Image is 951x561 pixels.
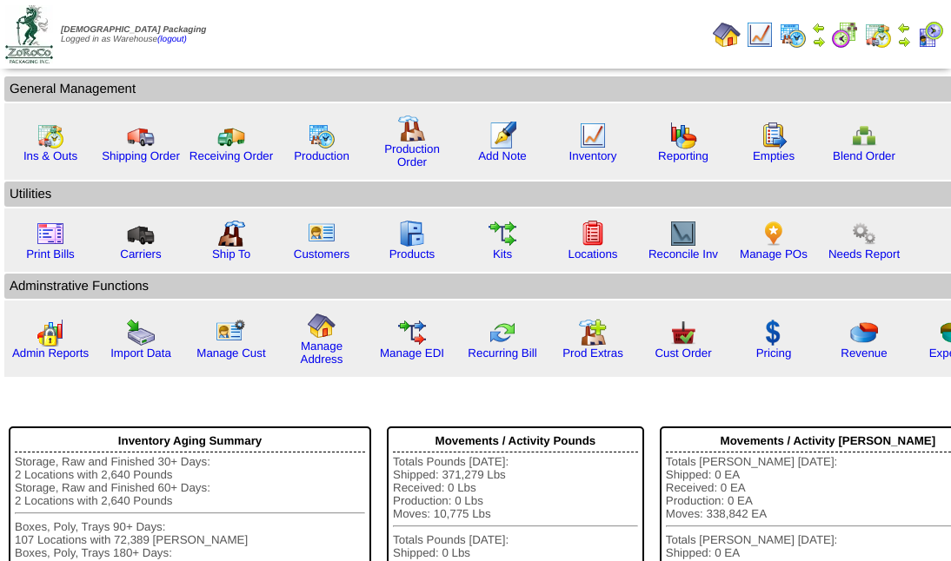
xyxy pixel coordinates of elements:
img: arrowright.gif [897,35,911,49]
img: invoice2.gif [37,220,64,247]
img: calendarprod.gif [779,21,807,49]
a: Reporting [658,149,708,162]
img: truck.gif [127,122,155,149]
img: home.gif [713,21,741,49]
span: Logged in as Warehouse [61,25,206,44]
img: arrowright.gif [812,35,826,49]
img: dollar.gif [760,319,788,346]
span: [DEMOGRAPHIC_DATA] Packaging [61,25,206,35]
a: Customers [294,247,349,261]
img: home.gif [308,312,336,340]
a: Add Note [478,149,527,162]
a: Manage POs [740,247,808,261]
img: calendarprod.gif [308,122,336,149]
img: truck3.gif [127,220,155,247]
img: locations.gif [579,220,607,247]
img: managecust.png [216,319,248,346]
a: Receiving Order [190,149,273,162]
img: line_graph.gif [579,122,607,149]
img: po.png [760,220,788,247]
a: Admin Reports [12,346,89,360]
img: cabinet.gif [398,220,426,247]
a: Ship To [212,247,250,261]
img: graph.gif [669,122,697,149]
img: cust_order.png [669,319,697,346]
img: truck2.gif [217,122,245,149]
a: Cust Order [655,346,711,360]
a: Print Bills [26,247,75,261]
img: line_graph2.gif [669,220,697,247]
a: Shipping Order [102,149,180,162]
div: Inventory Aging Summary [15,430,365,452]
a: Import Data [110,346,171,360]
a: Locations [568,247,617,261]
img: edi.gif [398,319,426,346]
img: calendarblend.gif [831,21,859,49]
a: Production Order [384,142,440,168]
a: Prod Extras [562,346,623,360]
img: workorder.gif [760,122,788,149]
a: Kits [493,247,512,261]
img: pie_chart.png [850,319,878,346]
img: factory2.gif [217,220,245,247]
img: line_graph.gif [746,21,774,49]
img: calendarinout.gif [37,122,64,149]
a: Ins & Outs [23,149,77,162]
a: Pricing [756,346,792,360]
a: (logout) [157,35,187,44]
img: customers.gif [308,220,336,247]
a: Recurring Bill [468,346,536,360]
img: prodextras.gif [579,319,607,346]
img: arrowleft.gif [812,21,826,35]
a: Empties [753,149,795,162]
a: Needs Report [828,247,900,261]
img: reconcile.gif [489,319,516,346]
img: arrowleft.gif [897,21,911,35]
img: factory.gif [398,115,426,142]
div: Movements / Activity Pounds [393,430,638,452]
img: graph2.png [37,319,64,346]
a: Production [294,149,349,162]
a: Manage EDI [380,346,444,360]
img: network.png [850,122,878,149]
img: workflow.gif [489,220,516,247]
a: Carriers [120,247,161,261]
a: Products [389,247,436,261]
a: Reconcile Inv [648,247,718,261]
a: Blend Order [833,149,895,162]
img: calendarinout.gif [864,21,892,49]
img: workflow.png [850,220,878,247]
img: orders.gif [489,122,516,149]
img: import.gif [127,319,155,346]
img: calendarcustomer.gif [916,21,944,49]
a: Manage Cust [196,346,265,360]
a: Manage Address [301,340,343,366]
a: Inventory [569,149,617,162]
img: zoroco-logo-small.webp [5,5,53,63]
a: Revenue [841,346,887,360]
